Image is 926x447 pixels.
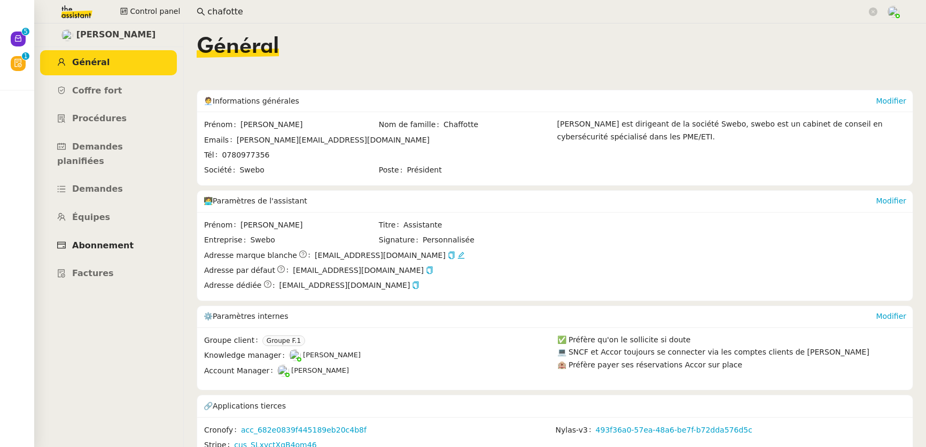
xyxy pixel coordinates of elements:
[204,306,876,327] div: ⚙️
[204,424,241,436] span: Cronofy
[204,219,240,231] span: Prénom
[379,219,403,231] span: Titre
[279,279,420,292] span: [EMAIL_ADDRESS][DOMAIN_NAME]
[204,249,297,262] span: Adresse marque blanche
[72,184,123,194] span: Demandes
[556,424,596,436] span: Nylas-v3
[213,402,286,410] span: Applications tierces
[40,177,177,202] a: Demandes
[40,233,177,258] a: Abonnement
[204,191,876,212] div: 🧑‍💻
[213,312,288,320] span: Paramètres internes
[403,219,552,231] span: Assistante
[72,268,114,278] span: Factures
[315,249,446,262] span: [EMAIL_ADDRESS][DOMAIN_NAME]
[204,134,237,146] span: Emails
[213,197,307,205] span: Paramètres de l'assistant
[291,366,349,374] span: [PERSON_NAME]
[240,219,378,231] span: [PERSON_NAME]
[204,334,262,347] span: Groupe client
[557,359,907,371] div: 🏨 Préfère payer ses réservations Accor sur place
[423,234,474,246] span: Personnalisée
[204,264,275,277] span: Adresse par défaut
[303,351,361,359] span: [PERSON_NAME]
[72,113,127,123] span: Procédures
[407,164,552,176] span: Président
[76,28,156,42] span: [PERSON_NAME]
[204,164,239,176] span: Société
[40,205,177,230] a: Équipes
[443,119,553,131] span: Chaffotte
[204,119,240,131] span: Prénom
[72,240,134,250] span: Abonnement
[204,279,261,292] span: Adresse dédiée
[239,164,377,176] span: Swebo
[40,135,177,174] a: Demandes planifiées
[596,424,752,436] a: 493f36a0-57ea-48a6-be7f-b72dda576d5c
[204,90,876,112] div: 🧑‍💼
[114,4,186,19] button: Control panel
[72,57,110,67] span: Général
[24,28,28,37] p: 5
[61,29,73,41] img: users%2F8F3ae0CdRNRxLT9M8DTLuFZT1wq1%2Favatar%2F8d3ba6ea-8103-41c2-84d4-2a4cca0cf040
[40,50,177,75] a: Général
[24,52,28,62] p: 1
[379,164,407,176] span: Poste
[240,119,378,131] span: [PERSON_NAME]
[876,197,906,205] a: Modifier
[876,312,906,320] a: Modifier
[204,349,289,362] span: Knowledge manager
[40,106,177,131] a: Procédures
[293,264,433,277] span: [EMAIL_ADDRESS][DOMAIN_NAME]
[207,5,867,19] input: Rechercher
[289,349,301,361] img: users%2FyQfMwtYgTqhRP2YHWHmG2s2LYaD3%2Favatar%2Fprofile-pic.png
[204,234,250,246] span: Entreprise
[277,365,289,377] img: users%2FNTfmycKsCFdqp6LX6USf2FmuPJo2%2Favatar%2Fprofile-pic%20(1).png
[379,119,443,131] span: Nom de famille
[262,335,305,346] nz-tag: Groupe F.1
[22,28,29,35] nz-badge-sup: 5
[557,334,907,346] div: ✅ Préfère qu'on le sollicite si doute
[204,365,277,377] span: Account Manager
[130,5,180,18] span: Control panel
[557,118,907,178] div: [PERSON_NAME] est dirigeant de la société Swebo, swebo est un cabinet de conseil en cybersécurité...
[557,346,907,358] div: 💻 SNCF et Accor toujours se connecter via les comptes clients de [PERSON_NAME]
[213,97,299,105] span: Informations générales
[197,36,279,58] span: Général
[876,97,906,105] a: Modifier
[204,395,906,417] div: 🔗
[237,136,430,144] span: [PERSON_NAME][EMAIL_ADDRESS][DOMAIN_NAME]
[222,151,269,159] span: 0780977356
[57,142,123,166] span: Demandes planifiées
[250,234,377,246] span: Swebo
[888,6,899,18] img: users%2FNTfmycKsCFdqp6LX6USf2FmuPJo2%2Favatar%2Fprofile-pic%20(1).png
[40,79,177,104] a: Coffre fort
[22,52,29,60] nz-badge-sup: 1
[72,212,110,222] span: Équipes
[379,234,423,246] span: Signature
[241,424,367,436] a: acc_682e0839f445189eb20c4b8f
[204,149,222,161] span: Tél
[72,85,122,96] span: Coffre fort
